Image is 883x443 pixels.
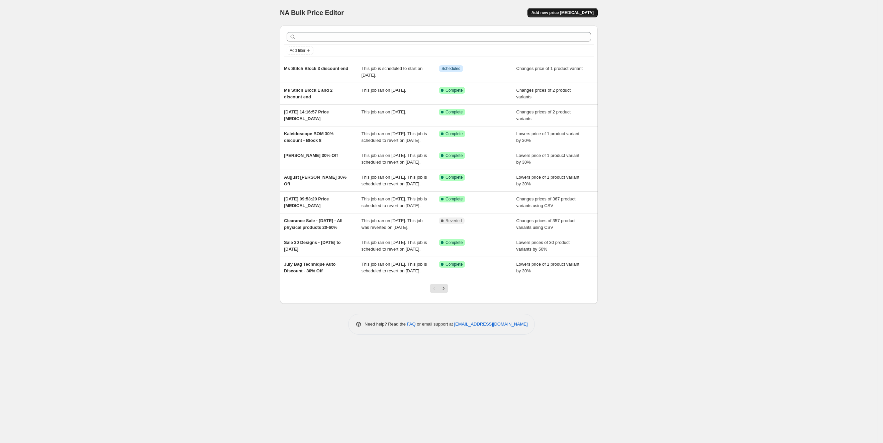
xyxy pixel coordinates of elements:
[284,175,347,186] span: August [PERSON_NAME] 30% Off
[365,322,407,327] span: Need help? Read the
[516,175,580,186] span: Lowers price of 1 product variant by 30%
[446,196,463,202] span: Complete
[362,262,427,273] span: This job ran on [DATE]. This job is scheduled to revert on [DATE].
[516,88,571,99] span: Changes prices of 2 product variants
[441,66,461,71] span: Scheduled
[446,153,463,158] span: Complete
[362,66,423,78] span: This job is scheduled to start on [DATE].
[284,109,329,121] span: [DATE] 14:16:57 Price [MEDICAL_DATA]
[516,153,580,165] span: Lowers price of 1 product variant by 30%
[362,88,406,93] span: This job ran on [DATE].
[516,131,580,143] span: Lowers price of 1 product variant by 30%
[284,88,332,99] span: Ms Stitch Block 1 and 2 discount end
[362,153,427,165] span: This job ran on [DATE]. This job is scheduled to revert on [DATE].
[446,240,463,245] span: Complete
[287,47,313,55] button: Add filter
[284,196,329,208] span: [DATE] 09:53:20 Price [MEDICAL_DATA]
[290,48,305,53] span: Add filter
[531,10,594,15] span: Add new price [MEDICAL_DATA]
[362,131,427,143] span: This job ran on [DATE]. This job is scheduled to revert on [DATE].
[446,218,462,224] span: Reverted
[284,262,336,273] span: July Bag Technique Auto Discount - 30% Off
[446,262,463,267] span: Complete
[284,66,348,71] span: Ms Stitch Block 3 discount end
[407,322,416,327] a: FAQ
[362,218,423,230] span: This job ran on [DATE]. This job was reverted on [DATE].
[516,66,583,71] span: Changes price of 1 product variant
[516,218,576,230] span: Changes prices of 357 product variants using CSV
[446,175,463,180] span: Complete
[280,9,344,16] span: NA Bulk Price Editor
[516,240,570,252] span: Lowers prices of 30 product variants by 50%
[446,88,463,93] span: Complete
[284,131,333,143] span: Kaleidoscope BOM 30% discount - Block 8
[362,196,427,208] span: This job ran on [DATE]. This job is scheduled to revert on [DATE].
[527,8,598,17] button: Add new price [MEDICAL_DATA]
[516,262,580,273] span: Lowers price of 1 product variant by 30%
[416,322,454,327] span: or email support at
[430,284,448,293] nav: Pagination
[362,109,406,114] span: This job ran on [DATE].
[516,109,571,121] span: Changes prices of 2 product variants
[362,240,427,252] span: This job ran on [DATE]. This job is scheduled to revert on [DATE].
[516,196,576,208] span: Changes prices of 367 product variants using CSV
[284,218,342,230] span: Clearance Sale - [DATE] - All physical products 20-60%
[362,175,427,186] span: This job ran on [DATE]. This job is scheduled to revert on [DATE].
[284,240,341,252] span: Sale 30 Designs - [DATE] to [DATE]
[446,109,463,115] span: Complete
[446,131,463,137] span: Complete
[284,153,338,158] span: [PERSON_NAME] 30% Off
[454,322,528,327] a: [EMAIL_ADDRESS][DOMAIN_NAME]
[439,284,448,293] button: Next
